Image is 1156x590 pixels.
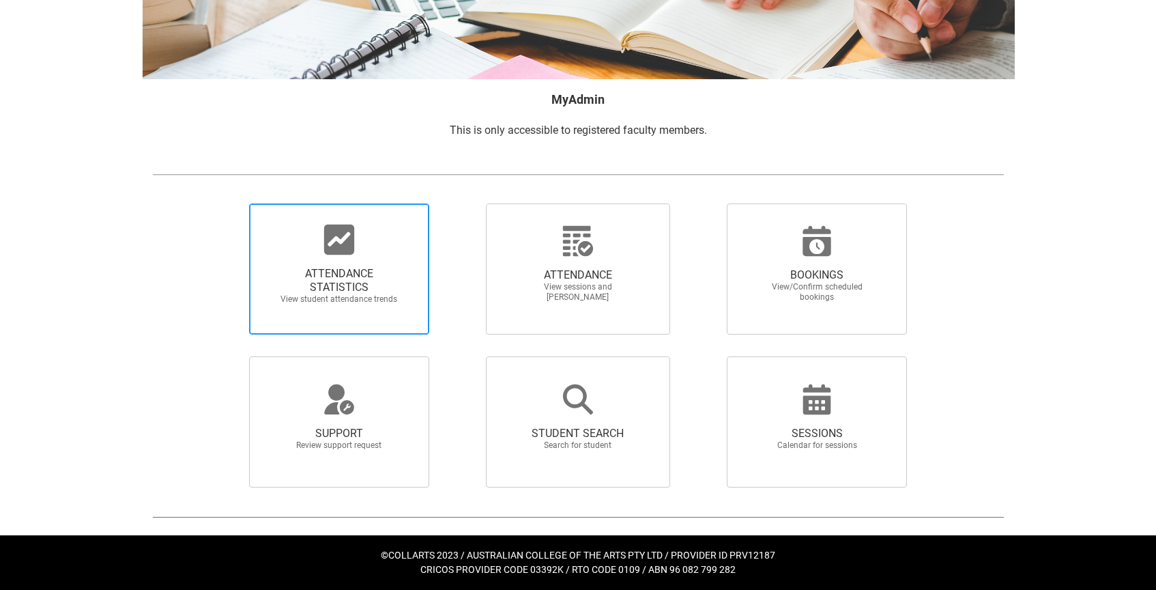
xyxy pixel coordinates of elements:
[450,124,707,137] span: This is only accessible to registered faculty members.
[152,90,1004,109] h2: MyAdmin
[757,268,877,282] span: BOOKINGS
[518,282,638,303] span: View sessions and [PERSON_NAME]
[757,282,877,303] span: View/Confirm scheduled bookings
[757,440,877,451] span: Calendar for sessions
[152,509,1004,524] img: REDU_GREY_LINE
[152,167,1004,182] img: REDU_GREY_LINE
[279,267,399,294] span: ATTENDANCE STATISTICS
[757,427,877,440] span: SESSIONS
[279,294,399,305] span: View student attendance trends
[279,427,399,440] span: SUPPORT
[279,440,399,451] span: Review support request
[518,427,638,440] span: STUDENT SEARCH
[518,440,638,451] span: Search for student
[518,268,638,282] span: ATTENDANCE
